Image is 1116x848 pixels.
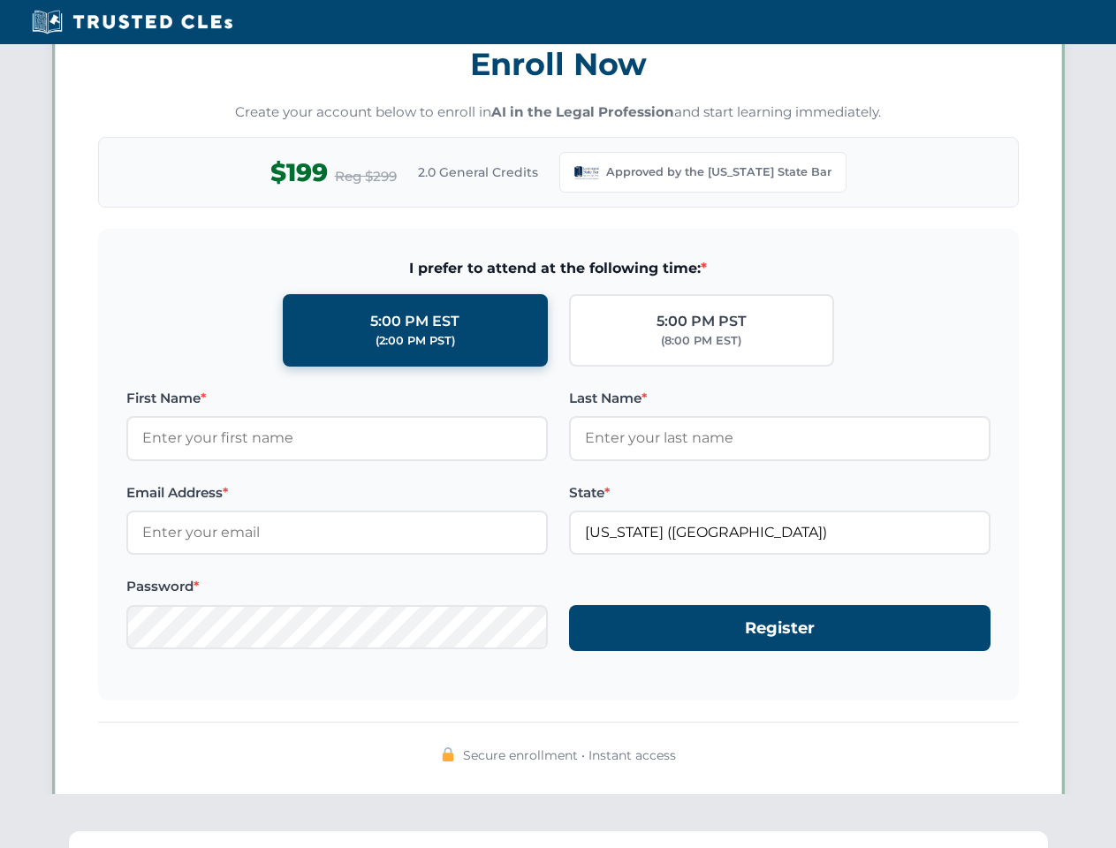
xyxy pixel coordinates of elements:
[126,576,548,597] label: Password
[370,310,459,333] div: 5:00 PM EST
[418,163,538,182] span: 2.0 General Credits
[569,416,991,460] input: Enter your last name
[126,388,548,409] label: First Name
[463,746,676,765] span: Secure enrollment • Instant access
[569,511,991,555] input: Louisiana (LA)
[569,388,991,409] label: Last Name
[335,166,397,187] span: Reg $299
[569,482,991,503] label: State
[657,310,747,333] div: 5:00 PM PST
[606,163,831,181] span: Approved by the [US_STATE] State Bar
[661,332,741,350] div: (8:00 PM EST)
[27,9,238,35] img: Trusted CLEs
[126,482,548,503] label: Email Address
[491,103,674,120] strong: AI in the Legal Profession
[270,153,328,193] span: $199
[441,747,455,761] img: 🔒
[98,36,1019,92] h3: Enroll Now
[126,416,548,460] input: Enter your first name
[569,605,991,652] button: Register
[98,102,1019,123] p: Create your account below to enroll in and start learning immediately.
[126,257,991,280] span: I prefer to attend at the following time:
[126,511,548,555] input: Enter your email
[376,332,455,350] div: (2:00 PM PST)
[574,160,599,185] img: Louisiana State Bar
